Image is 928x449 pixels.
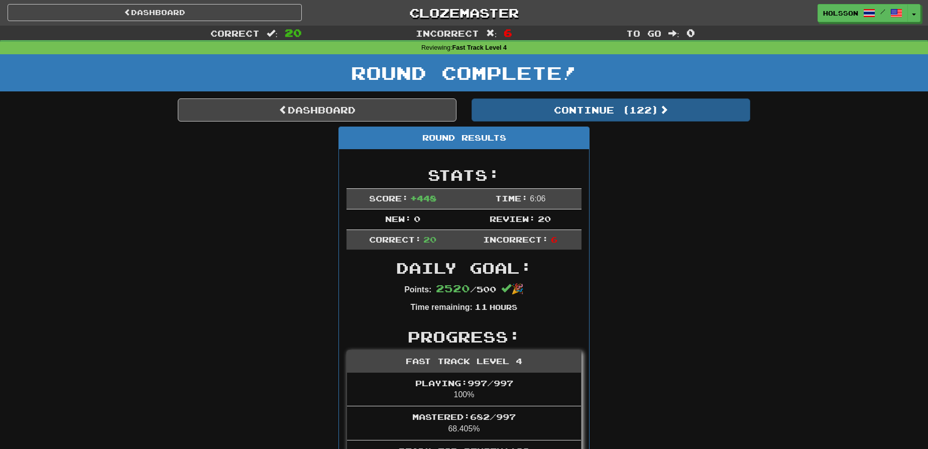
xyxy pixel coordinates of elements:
strong: Points: [404,285,431,294]
span: Incorrect [416,28,479,38]
div: Fast Track Level 4 [347,351,581,373]
span: Mastered: 682 / 997 [412,412,516,421]
h2: Daily Goal: [346,260,582,276]
span: : [267,29,278,38]
h2: Progress: [346,328,582,345]
span: To go [626,28,661,38]
span: 20 [285,27,302,39]
strong: Time remaining: [411,303,473,311]
span: Score: [369,193,408,203]
span: : [486,29,497,38]
span: / [880,8,885,15]
a: Clozemaster [317,4,611,22]
span: 6 : 0 6 [530,194,545,203]
span: Correct [210,28,260,38]
h1: Round Complete! [4,63,924,83]
span: 0 [414,214,420,223]
a: Dashboard [178,98,456,122]
span: 0 [686,27,695,39]
span: Incorrect: [483,235,548,244]
span: Correct: [369,235,421,244]
span: 6 [504,27,512,39]
span: 2520 [436,282,470,294]
span: + 448 [410,193,436,203]
a: Dashboard [8,4,302,21]
li: 68.405% [347,406,581,440]
span: Time: [495,193,528,203]
span: 6 [551,235,557,244]
span: / 500 [436,284,496,294]
span: Review: [490,214,535,223]
strong: Fast Track Level 4 [452,44,507,51]
li: 100% [347,373,581,407]
span: New: [385,214,411,223]
div: Round Results [339,127,589,149]
span: 11 [475,302,488,311]
a: holsson / [818,4,908,22]
span: 🎉 [501,283,524,294]
span: 20 [538,214,551,223]
button: Continue (122) [472,98,750,122]
span: holsson [823,9,858,18]
h2: Stats: [346,167,582,183]
span: : [668,29,679,38]
small: Hours [490,303,517,311]
span: 20 [423,235,436,244]
span: Playing: 997 / 997 [415,378,513,388]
